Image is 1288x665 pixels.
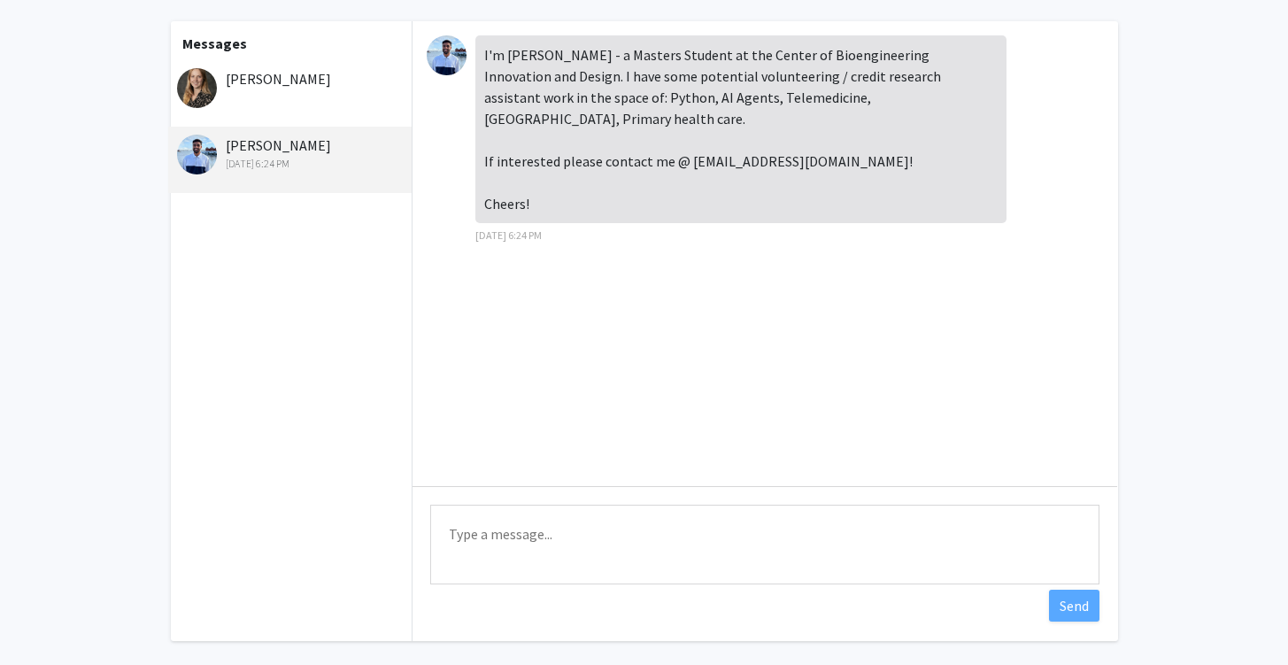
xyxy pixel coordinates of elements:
div: [PERSON_NAME] [177,68,408,89]
div: [PERSON_NAME] [177,135,408,172]
button: Send [1049,590,1099,622]
img: Jay Tailor [177,135,217,174]
div: I'm [PERSON_NAME] - a Masters Student at the Center of Bioengineering Innovation and Design. I ha... [475,35,1006,223]
span: [DATE] 6:24 PM [475,228,542,242]
img: Jay Tailor [427,35,467,75]
iframe: Chat [13,585,75,652]
img: Ashley Kiemen [177,68,217,108]
b: Messages [182,35,247,52]
div: [DATE] 6:24 PM [177,156,408,172]
textarea: Message [430,505,1099,584]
